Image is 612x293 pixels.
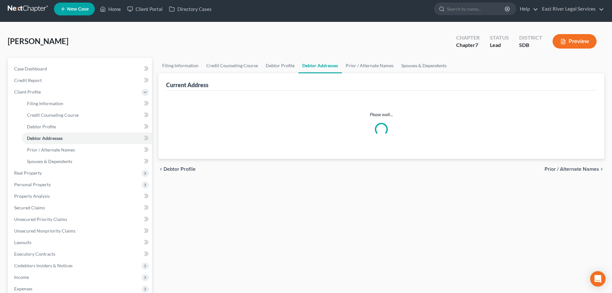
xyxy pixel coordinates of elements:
[14,228,75,233] span: Unsecured Nonpriority Claims
[298,58,342,73] a: Debtor Addresses
[166,3,215,15] a: Directory Cases
[158,58,202,73] a: Filing Information
[456,41,480,49] div: Chapter
[545,167,599,172] span: Prior / Alternate Names
[171,111,591,118] p: Please wait...
[124,3,166,15] a: Client Portal
[9,202,152,214] a: Secured Claims
[14,170,42,176] span: Real Property
[456,34,480,41] div: Chapter
[14,78,42,83] span: Credit Report
[14,89,41,95] span: Client Profile
[14,216,67,222] span: Unsecured Priority Claims
[490,34,509,41] div: Status
[9,237,152,248] a: Lawsuits
[14,182,51,187] span: Personal Property
[590,271,606,287] div: Open Intercom Messenger
[262,58,298,73] a: Debtor Profile
[14,240,31,245] span: Lawsuits
[14,286,32,291] span: Expenses
[342,58,397,73] a: Prior / Alternate Names
[545,167,604,172] button: Prior / Alternate Names chevron_right
[14,205,45,210] span: Secured Claims
[519,41,542,49] div: SDB
[9,190,152,202] a: Property Analysis
[22,133,152,144] a: Debtor Addresses
[164,167,196,172] span: Debtor Profile
[27,135,63,141] span: Debtor Addresses
[27,101,63,106] span: Filing Information
[14,274,29,280] span: Income
[397,58,450,73] a: Spouses & Dependents
[553,34,597,49] button: Preview
[8,36,68,46] span: [PERSON_NAME]
[490,41,509,49] div: Lead
[27,159,72,164] span: Spouses & Dependents
[22,121,152,133] a: Debtor Profile
[22,156,152,167] a: Spouses & Dependents
[599,167,604,172] i: chevron_right
[202,58,262,73] a: Credit Counseling Course
[539,3,604,15] a: East River Legal Services
[9,248,152,260] a: Executory Contracts
[447,3,506,15] input: Search by name...
[9,63,152,75] a: Case Dashboard
[14,251,55,257] span: Executory Contracts
[517,3,538,15] a: Help
[27,112,79,118] span: Credit Counseling Course
[166,81,208,89] div: Current Address
[22,98,152,109] a: Filing Information
[475,42,478,48] span: 7
[9,75,152,86] a: Credit Report
[14,66,47,71] span: Case Dashboard
[22,109,152,121] a: Credit Counseling Course
[519,34,542,41] div: District
[97,3,124,15] a: Home
[158,167,164,172] i: chevron_left
[14,193,50,199] span: Property Analysis
[67,7,89,12] span: New Case
[27,124,56,129] span: Debtor Profile
[9,214,152,225] a: Unsecured Priority Claims
[9,225,152,237] a: Unsecured Nonpriority Claims
[14,263,73,268] span: Codebtors Insiders & Notices
[22,144,152,156] a: Prior / Alternate Names
[158,167,196,172] button: chevron_left Debtor Profile
[27,147,75,152] span: Prior / Alternate Names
